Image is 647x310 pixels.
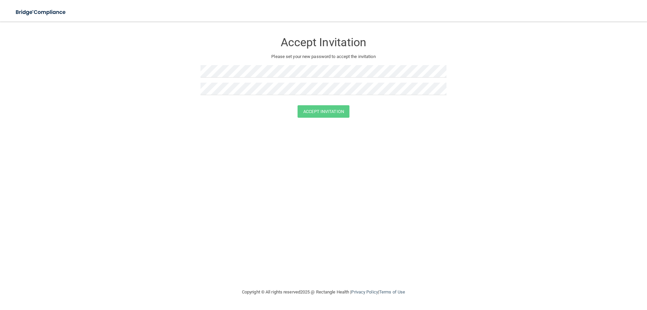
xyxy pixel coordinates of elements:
p: Please set your new password to accept the invitation [206,53,441,61]
h3: Accept Invitation [201,36,446,49]
img: bridge_compliance_login_screen.278c3ca4.svg [10,5,72,19]
div: Copyright © All rights reserved 2025 @ Rectangle Health | | [201,281,446,303]
a: Privacy Policy [351,289,378,294]
button: Accept Invitation [298,105,349,118]
a: Terms of Use [379,289,405,294]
